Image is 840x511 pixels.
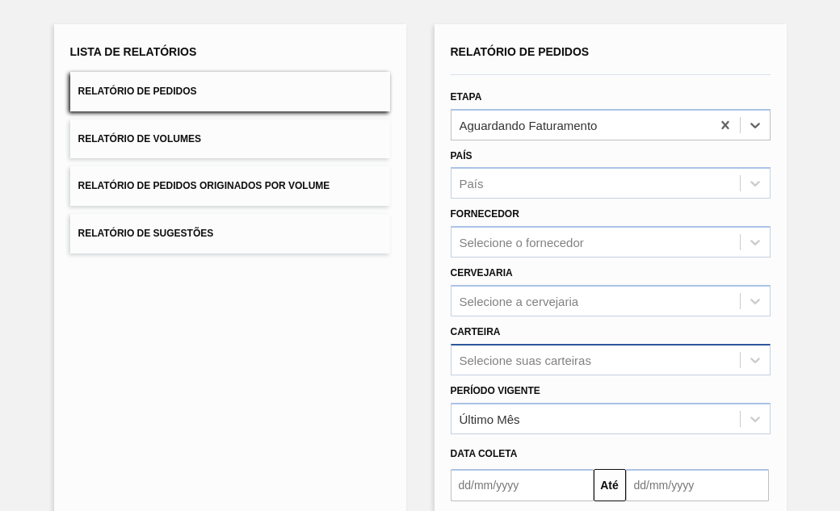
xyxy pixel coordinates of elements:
[78,86,197,97] span: Relatório de Pedidos
[451,326,501,337] label: Carteira
[78,180,330,191] span: Relatório de Pedidos Originados por Volume
[460,177,484,191] div: País
[460,118,598,132] div: Aguardando Faturamento
[451,208,519,220] label: Fornecedor
[460,236,584,249] div: Selecione o fornecedor
[70,45,197,58] span: Lista de Relatórios
[460,294,579,308] div: Selecione a cervejaria
[451,469,594,501] input: dd/mm/yyyy
[460,353,591,366] div: Selecione suas carteiras
[460,412,520,425] div: Último Mês
[78,228,214,239] span: Relatório de Sugestões
[78,133,201,145] span: Relatório de Volumes
[70,72,390,111] button: Relatório de Pedidos
[451,448,518,459] span: Data coleta
[451,91,482,103] label: Etapa
[70,214,390,253] button: Relatório de Sugestões
[70,166,390,206] button: Relatório de Pedidos Originados por Volume
[70,119,390,159] button: Relatório de Volumes
[451,385,540,396] label: Período Vigente
[451,150,472,161] label: País
[594,469,626,501] button: Até
[451,267,513,279] label: Cervejaria
[626,469,769,501] input: dd/mm/yyyy
[451,45,590,58] span: Relatório de Pedidos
